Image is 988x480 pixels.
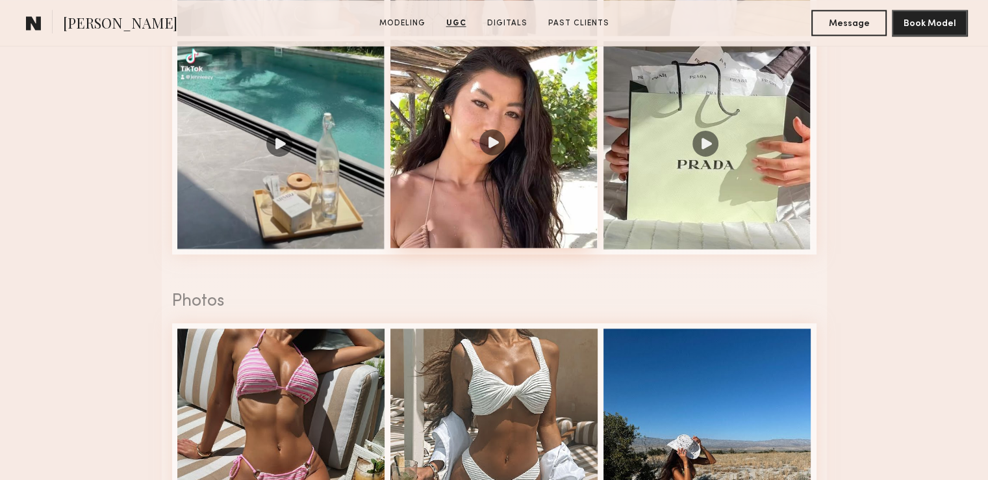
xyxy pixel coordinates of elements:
[892,17,967,28] a: Book Model
[441,18,472,29] a: UGC
[811,10,887,36] button: Message
[482,18,533,29] a: Digitals
[63,13,177,36] span: [PERSON_NAME]
[374,18,431,29] a: Modeling
[543,18,614,29] a: Past Clients
[172,293,817,310] div: Photos
[892,10,967,36] button: Book Model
